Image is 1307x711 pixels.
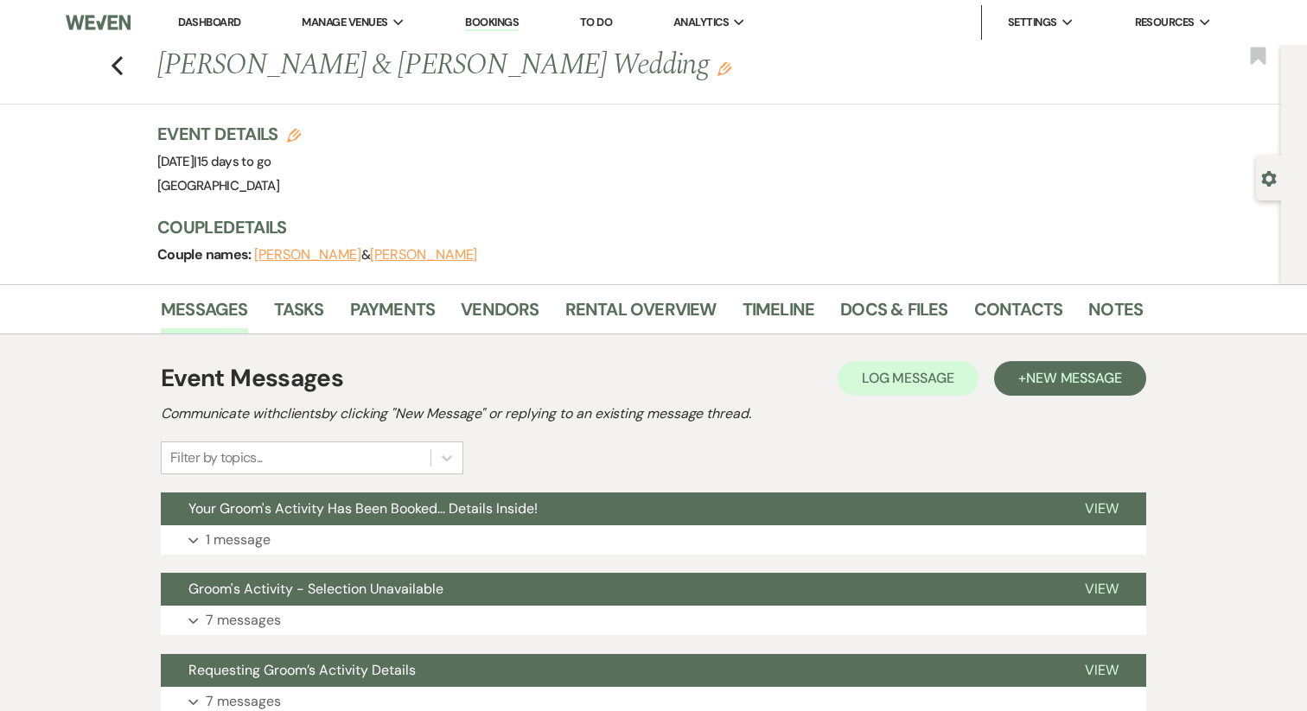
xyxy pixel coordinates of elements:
h2: Communicate with clients by clicking "New Message" or replying to an existing message thread. [161,403,1146,424]
button: View [1057,573,1146,606]
button: Groom's Activity - Selection Unavailable [161,573,1057,606]
a: Payments [350,295,436,333]
a: Rental Overview [565,295,717,333]
img: Weven Logo [66,4,131,41]
span: Analytics [673,14,729,31]
button: [PERSON_NAME] [254,248,361,262]
button: Edit [717,60,731,76]
button: Requesting Groom’s Activity Details [161,654,1057,687]
span: & [254,246,477,263]
span: View [1085,661,1119,679]
h1: Event Messages [161,360,343,397]
button: Log Message [838,361,979,396]
span: [DATE] [157,153,271,170]
button: Open lead details [1261,169,1277,186]
button: +New Message [994,361,1146,396]
span: View [1085,580,1119,598]
a: Tasks [274,295,324,333]
span: New Message [1026,369,1122,387]
button: [PERSON_NAME] [370,248,477,262]
span: Groom's Activity - Selection Unavailable [188,580,443,598]
a: Timeline [743,295,815,333]
a: Contacts [974,295,1063,333]
span: Requesting Groom’s Activity Details [188,661,416,679]
a: Docs & Files [840,295,947,333]
button: 1 message [161,525,1146,555]
button: 7 messages [161,606,1146,635]
a: Messages [161,295,248,333]
a: Bookings [465,15,519,31]
span: Your Groom's Activity Has Been Booked... Details Inside! [188,499,538,517]
a: Notes [1088,295,1143,333]
span: Log Message [862,369,954,387]
span: | [194,153,271,170]
span: View [1085,499,1119,517]
div: Filter by topics... [170,448,263,468]
h3: Event Details [157,122,301,146]
span: Couple names: [157,245,254,263]
h1: [PERSON_NAME] & [PERSON_NAME] Wedding [157,45,932,86]
h3: Couple Details [157,215,1125,239]
button: Your Groom's Activity Has Been Booked... Details Inside! [161,492,1057,525]
a: To Do [580,15,612,29]
a: Dashboard [178,15,240,29]
button: View [1057,492,1146,525]
span: Settings [1008,14,1057,31]
span: Manage Venues [302,14,387,31]
p: 7 messages [206,609,281,632]
span: 15 days to go [197,153,271,170]
p: 1 message [206,529,271,551]
button: View [1057,654,1146,687]
span: Resources [1135,14,1195,31]
a: Vendors [461,295,539,333]
span: [GEOGRAPHIC_DATA] [157,177,279,194]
